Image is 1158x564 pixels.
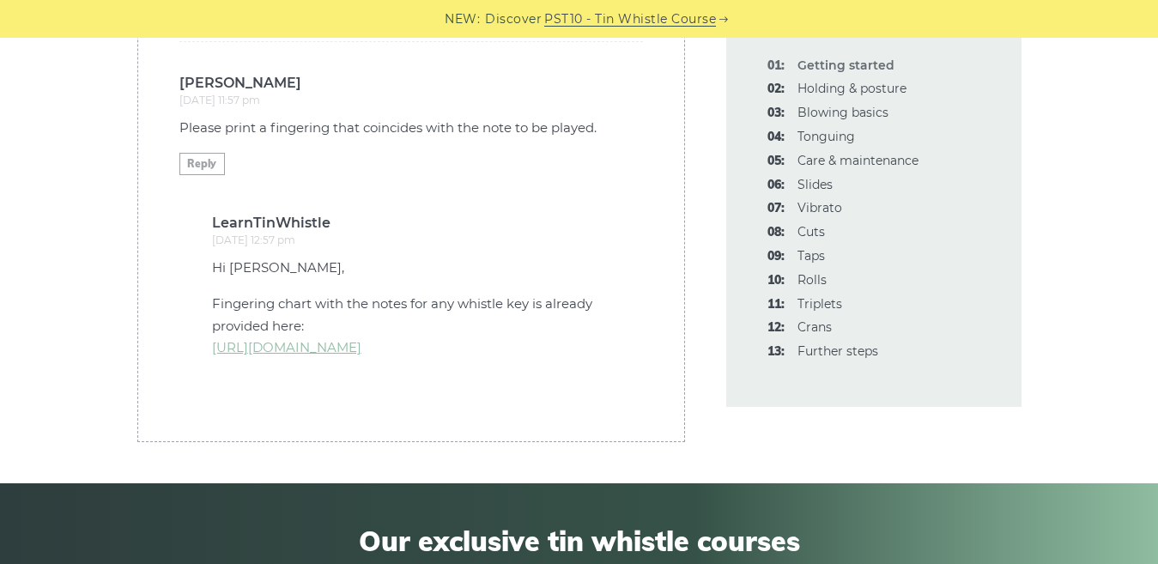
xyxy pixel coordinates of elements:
[797,224,825,240] a: 08:Cuts
[212,339,361,355] a: [URL][DOMAIN_NAME]
[797,200,842,215] a: 07:Vibrato
[212,233,295,246] time: [DATE] 12:57 pm
[767,198,785,219] span: 07:
[797,343,878,359] a: 13:Further steps
[767,127,785,148] span: 04:
[767,294,785,315] span: 11:
[767,222,785,243] span: 08:
[767,151,785,172] span: 05:
[797,153,919,168] a: 05:Care & maintenance
[212,216,643,230] b: LearnTinWhistle
[767,79,785,100] span: 02:
[797,296,842,312] a: 11:Triplets
[179,117,643,139] p: Please print a fingering that coincides with the note to be played.
[797,319,832,335] a: 12:Crans
[797,58,894,73] strong: Getting started
[767,103,785,124] span: 03:
[767,318,785,338] span: 12:
[485,9,542,29] span: Discover
[797,129,855,144] a: 04:Tonguing
[797,177,833,192] a: 06:Slides
[212,293,643,359] p: Fingering chart with the notes for any whistle key is already provided here:
[212,257,643,279] p: Hi [PERSON_NAME],
[95,525,1064,557] span: Our exclusive tin whistle courses
[445,9,480,29] span: NEW:
[544,9,716,29] a: PST10 - Tin Whistle Course
[767,342,785,362] span: 13:
[797,105,888,120] a: 03:Blowing basics
[179,76,643,90] b: [PERSON_NAME]
[797,248,825,264] a: 09:Taps
[797,272,827,288] a: 10:Rolls
[797,81,906,96] a: 02:Holding & posture
[767,270,785,291] span: 10:
[179,94,260,106] time: [DATE] 11:57 pm
[767,246,785,267] span: 09:
[179,153,225,174] a: Reply to Patricia Keeley
[767,56,785,76] span: 01:
[767,175,785,196] span: 06:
